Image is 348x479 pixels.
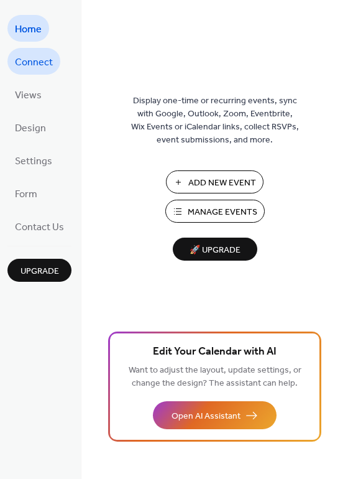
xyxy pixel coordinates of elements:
[7,114,53,141] a: Design
[180,242,250,259] span: 🚀 Upgrade
[7,15,49,42] a: Home
[15,185,37,204] span: Form
[7,48,60,75] a: Connect
[15,218,64,237] span: Contact Us
[15,53,53,72] span: Connect
[7,213,71,240] a: Contact Us
[15,152,52,171] span: Settings
[15,20,42,39] span: Home
[15,86,42,105] span: Views
[166,170,263,193] button: Add New Event
[21,265,59,278] span: Upgrade
[7,259,71,282] button: Upgrade
[173,238,257,261] button: 🚀 Upgrade
[165,200,265,223] button: Manage Events
[7,147,60,174] a: Settings
[153,401,277,429] button: Open AI Assistant
[7,180,45,207] a: Form
[153,343,277,361] span: Edit Your Calendar with AI
[188,177,256,190] span: Add New Event
[7,81,49,108] a: Views
[188,206,257,219] span: Manage Events
[172,410,240,423] span: Open AI Assistant
[131,95,299,147] span: Display one-time or recurring events, sync with Google, Outlook, Zoom, Eventbrite, Wix Events or ...
[15,119,46,138] span: Design
[129,362,301,392] span: Want to adjust the layout, update settings, or change the design? The assistant can help.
